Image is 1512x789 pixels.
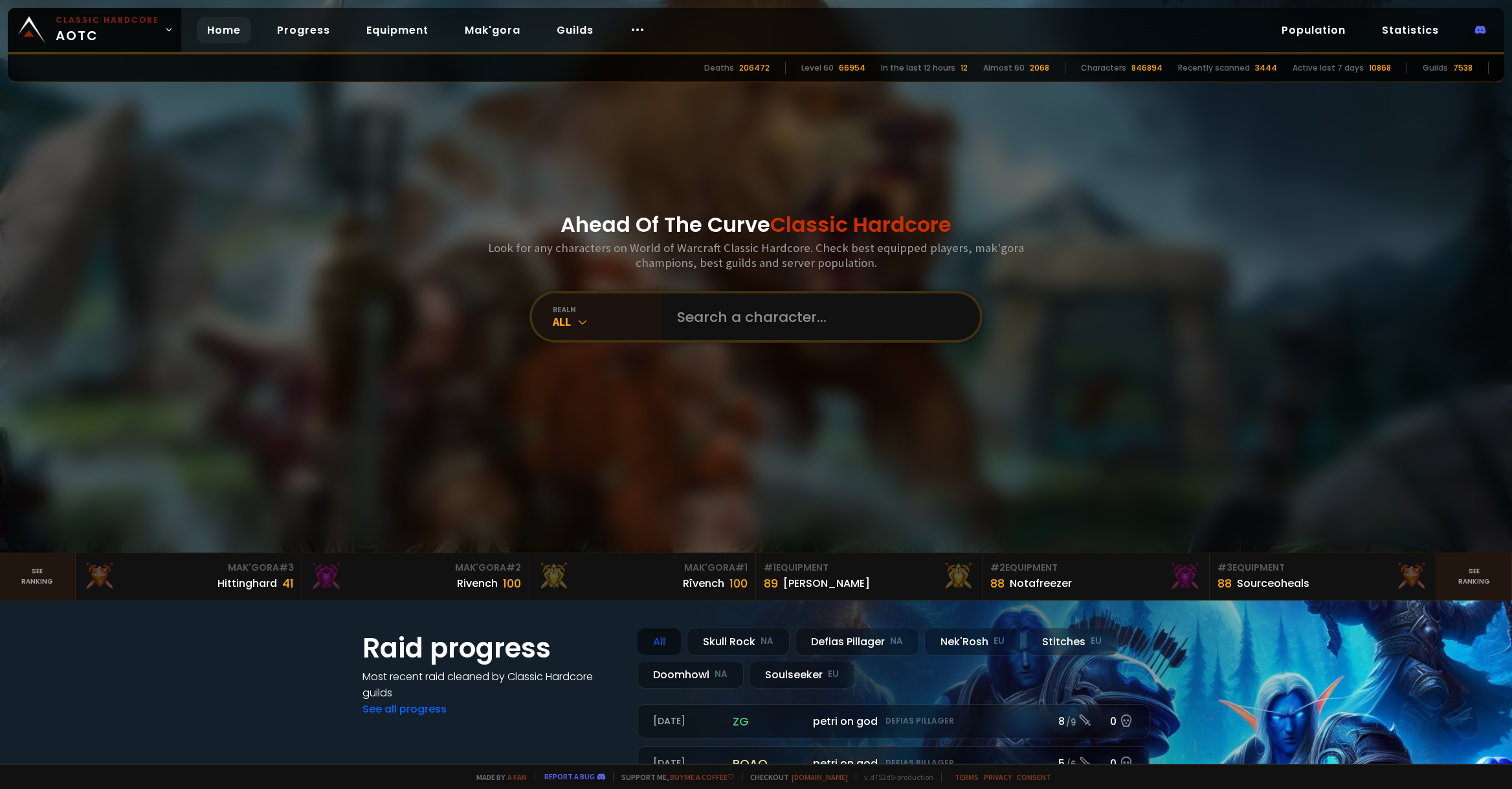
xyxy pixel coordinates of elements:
div: Equipment [990,561,1201,575]
div: Rîvench [683,575,724,591]
span: # 3 [1217,561,1232,574]
div: Mak'Gora [310,561,520,575]
span: # 2 [506,561,521,574]
a: Home [197,17,251,43]
a: #2Equipment88Notafreezer [983,553,1209,600]
div: 89 [764,575,778,592]
div: Guilds [1423,62,1448,74]
div: 12 [961,62,968,74]
div: Characters [1081,62,1126,74]
span: # 1 [764,561,776,574]
a: Guilds [546,17,604,43]
small: Classic Hardcore [56,14,159,26]
span: Checkout [742,772,848,782]
div: Nek'Rosh [924,628,1021,656]
div: 100 [729,575,748,592]
a: a fan [507,772,527,782]
div: 7538 [1453,62,1473,74]
div: All [637,628,682,656]
span: # 1 [735,561,748,574]
a: Classic HardcoreAOTC [8,8,181,52]
a: [DATE]roaqpetri on godDefias Pillager5 /60 [637,746,1150,781]
h1: Raid progress [362,628,621,669]
small: EU [828,668,839,681]
div: 100 [503,575,521,592]
div: 88 [1217,575,1232,592]
div: Level 60 [801,62,834,74]
a: Mak'Gora#1Rîvench100 [529,553,756,600]
span: # 2 [990,561,1005,574]
small: EU [994,635,1005,648]
a: Report a bug [544,772,595,781]
a: Mak'gora [454,17,531,43]
a: Statistics [1372,17,1449,43]
div: Doomhowl [637,661,744,689]
div: [PERSON_NAME] [783,575,870,591]
div: Stitches [1026,628,1118,656]
div: 2068 [1030,62,1049,74]
span: # 3 [279,561,294,574]
a: Consent [1017,772,1051,782]
a: Population [1271,17,1356,43]
div: 41 [282,575,294,592]
div: 206472 [739,62,770,74]
span: Made by [469,772,527,782]
div: 66954 [839,62,865,74]
a: Progress [267,17,340,43]
div: Mak'Gora [537,561,748,575]
h3: Look for any characters on World of Warcraft Classic Hardcore. Check best equipped players, mak'g... [483,240,1029,270]
div: Skull Rock [687,628,790,656]
div: Hittinghard [217,575,277,591]
a: Mak'Gora#3Hittinghard41 [76,553,302,600]
div: All [553,314,661,329]
a: Equipment [356,17,439,43]
div: Defias Pillager [795,628,919,656]
span: Support me, [613,772,734,782]
a: Buy me a coffee [670,772,734,782]
h1: Ahead Of The Curve [561,209,951,240]
a: [DATE]zgpetri on godDefias Pillager8 /90 [637,704,1150,738]
div: Recently scanned [1178,62,1250,74]
a: [DOMAIN_NAME] [792,772,848,782]
small: NA [890,635,903,648]
a: Terms [955,772,979,782]
div: Deaths [704,62,734,74]
a: See all progress [362,702,447,716]
a: #1Equipment89[PERSON_NAME] [756,553,983,600]
h4: Most recent raid cleaned by Classic Hardcore guilds [362,669,621,701]
span: AOTC [56,14,159,45]
div: 88 [990,575,1005,592]
a: Seeranking [1436,553,1512,600]
div: Soulseeker [749,661,855,689]
div: 10868 [1369,62,1391,74]
span: Classic Hardcore [770,210,951,239]
small: EU [1091,635,1102,648]
a: Privacy [984,772,1012,782]
div: Mak'Gora [83,561,294,575]
div: 846894 [1131,62,1162,74]
small: NA [761,635,773,648]
div: realm [553,304,661,314]
div: Equipment [1217,561,1428,575]
div: 3444 [1255,62,1277,74]
input: Search a character... [669,293,964,340]
div: Sourceoheals [1237,575,1309,591]
div: In the last 12 hours [881,62,955,74]
div: Active last 7 days [1293,62,1364,74]
a: #3Equipment88Sourceoheals [1210,553,1436,600]
a: Mak'Gora#2Rivench100 [302,553,529,600]
div: Almost 60 [983,62,1025,74]
div: Notafreezer [1010,575,1072,591]
div: Equipment [764,561,974,575]
small: NA [715,668,728,681]
span: v. d752d5 - production [856,772,933,782]
div: Rivench [457,575,498,591]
